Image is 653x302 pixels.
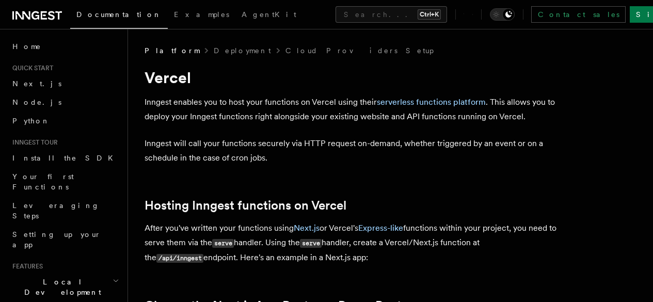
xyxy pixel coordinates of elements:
[12,80,61,88] span: Next.js
[300,239,322,248] code: serve
[12,98,61,106] span: Node.js
[145,136,558,165] p: Inngest will call your functions securely via HTTP request on-demand, whether triggered by an eve...
[490,8,515,21] button: Toggle dark mode
[358,223,403,233] a: Express-like
[76,10,162,19] span: Documentation
[174,10,229,19] span: Examples
[285,45,434,56] a: Cloud Providers Setup
[8,74,121,93] a: Next.js
[8,37,121,56] a: Home
[294,223,320,233] a: Next.js
[8,225,121,254] a: Setting up your app
[235,3,302,28] a: AgentKit
[212,239,234,248] code: serve
[8,112,121,130] a: Python
[8,167,121,196] a: Your first Functions
[8,273,121,301] button: Local Development
[377,97,486,107] a: serverless functions platform
[8,64,53,72] span: Quick start
[214,45,271,56] a: Deployment
[12,154,119,162] span: Install the SDK
[418,9,441,20] kbd: Ctrl+K
[8,196,121,225] a: Leveraging Steps
[145,45,199,56] span: Platform
[8,93,121,112] a: Node.js
[8,149,121,167] a: Install the SDK
[8,262,43,271] span: Features
[70,3,168,29] a: Documentation
[12,41,41,52] span: Home
[12,201,100,220] span: Leveraging Steps
[531,6,626,23] a: Contact sales
[12,117,50,125] span: Python
[145,68,558,87] h1: Vercel
[145,221,558,265] p: After you've written your functions using or Vercel's functions within your project, you need to ...
[12,230,101,249] span: Setting up your app
[145,198,346,213] a: Hosting Inngest functions on Vercel
[8,138,58,147] span: Inngest tour
[8,277,113,297] span: Local Development
[336,6,447,23] button: Search...Ctrl+K
[242,10,296,19] span: AgentKit
[168,3,235,28] a: Examples
[12,172,74,191] span: Your first Functions
[145,95,558,124] p: Inngest enables you to host your functions on Vercel using their . This allows you to deploy your...
[156,254,203,263] code: /api/inngest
